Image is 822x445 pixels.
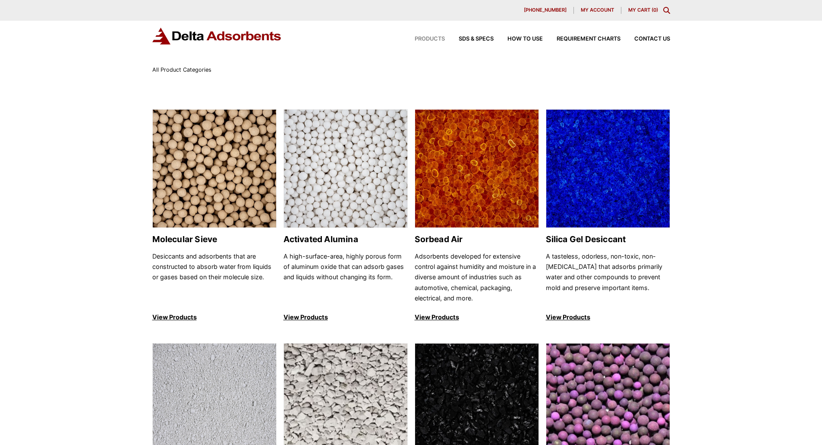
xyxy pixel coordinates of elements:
[507,36,543,42] span: How to Use
[415,36,445,42] span: Products
[546,110,670,228] img: Silica Gel Desiccant
[546,109,670,323] a: Silica Gel Desiccant Silica Gel Desiccant A tasteless, odorless, non-toxic, non-[MEDICAL_DATA] th...
[517,7,574,14] a: [PHONE_NUMBER]
[152,251,277,304] p: Desiccants and adsorbents that are constructed to absorb water from liquids or gases based on the...
[283,109,408,323] a: Activated Alumina Activated Alumina A high-surface-area, highly porous form of aluminum oxide tha...
[415,110,539,228] img: Sorbead Air
[284,110,407,228] img: Activated Alumina
[628,7,658,13] a: My Cart (0)
[445,36,494,42] a: SDS & SPECS
[459,36,494,42] span: SDS & SPECS
[546,234,670,244] h2: Silica Gel Desiccant
[543,36,620,42] a: Requirement Charts
[152,312,277,322] p: View Products
[283,251,408,304] p: A high-surface-area, highly porous form of aluminum oxide that can adsorb gases and liquids witho...
[574,7,621,14] a: My account
[152,234,277,244] h2: Molecular Sieve
[153,110,276,228] img: Molecular Sieve
[415,312,539,322] p: View Products
[620,36,670,42] a: Contact Us
[415,234,539,244] h2: Sorbead Air
[283,312,408,322] p: View Products
[524,8,567,13] span: [PHONE_NUMBER]
[152,66,211,73] span: All Product Categories
[663,7,670,14] div: Toggle Modal Content
[494,36,543,42] a: How to Use
[283,234,408,244] h2: Activated Alumina
[634,36,670,42] span: Contact Us
[653,7,656,13] span: 0
[401,36,445,42] a: Products
[415,109,539,323] a: Sorbead Air Sorbead Air Adsorbents developed for extensive control against humidity and moisture ...
[581,8,614,13] span: My account
[152,28,282,44] img: Delta Adsorbents
[152,109,277,323] a: Molecular Sieve Molecular Sieve Desiccants and adsorbents that are constructed to absorb water fr...
[415,251,539,304] p: Adsorbents developed for extensive control against humidity and moisture in a diverse amount of i...
[546,251,670,304] p: A tasteless, odorless, non-toxic, non-[MEDICAL_DATA] that adsorbs primarily water and other compo...
[557,36,620,42] span: Requirement Charts
[546,312,670,322] p: View Products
